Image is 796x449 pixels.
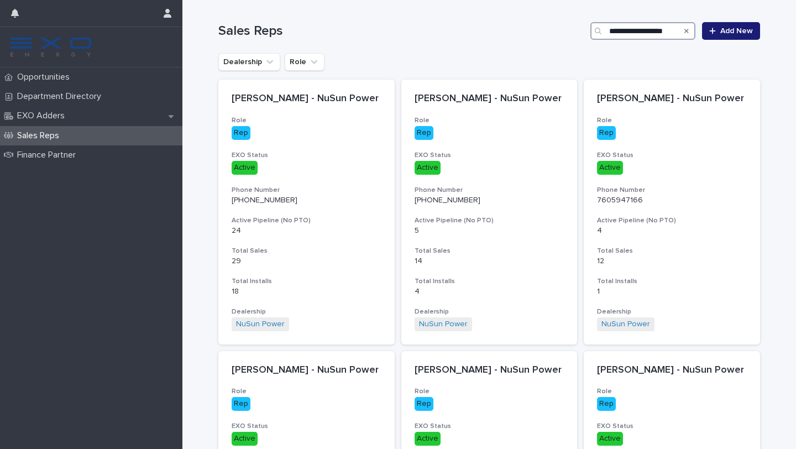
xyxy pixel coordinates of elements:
[232,247,381,255] h3: Total Sales
[218,53,280,71] button: Dealership
[13,111,74,121] p: EXO Adders
[415,226,564,236] p: 5
[232,226,381,236] p: 24
[597,257,747,266] p: 12
[9,36,93,58] img: FKS5r6ZBThi8E5hshIGi
[597,216,747,225] h3: Active Pipeline (No PTO)
[597,422,747,431] h3: EXO Status
[597,277,747,286] h3: Total Installs
[597,151,747,160] h3: EXO Status
[597,364,747,377] p: [PERSON_NAME] - NuSun Power
[601,320,650,329] a: NuSun Power
[597,432,623,446] div: Active
[419,320,468,329] a: NuSun Power
[218,23,586,39] h1: Sales Reps
[415,186,564,195] h3: Phone Number
[597,397,616,411] div: Rep
[232,216,381,225] h3: Active Pipeline (No PTO)
[415,247,564,255] h3: Total Sales
[415,196,480,204] a: [PHONE_NUMBER]
[415,126,433,140] div: Rep
[415,387,564,396] h3: Role
[285,53,324,71] button: Role
[597,161,623,175] div: Active
[401,80,578,344] a: [PERSON_NAME] - NuSun PowerRoleRepEXO StatusActivePhone Number[PHONE_NUMBER]Active Pipeline (No P...
[415,432,441,446] div: Active
[13,91,110,102] p: Department Directory
[597,387,747,396] h3: Role
[597,116,747,125] h3: Role
[702,22,760,40] a: Add New
[232,161,258,175] div: Active
[415,93,564,105] p: [PERSON_NAME] - NuSun Power
[232,287,381,296] p: 18
[13,130,68,141] p: Sales Reps
[232,257,381,266] p: 29
[597,247,747,255] h3: Total Sales
[232,186,381,195] h3: Phone Number
[584,80,760,344] a: [PERSON_NAME] - NuSun PowerRoleRepEXO StatusActivePhone Number7605947166Active Pipeline (No PTO)4...
[232,116,381,125] h3: Role
[597,287,747,296] p: 1
[232,364,381,377] p: [PERSON_NAME] - NuSun Power
[597,307,747,316] h3: Dealership
[232,422,381,431] h3: EXO Status
[415,422,564,431] h3: EXO Status
[232,196,297,204] a: [PHONE_NUMBER]
[415,277,564,286] h3: Total Installs
[590,22,695,40] input: Search
[415,287,564,296] p: 4
[218,80,395,344] a: [PERSON_NAME] - NuSun PowerRoleRepEXO StatusActivePhone Number[PHONE_NUMBER]Active Pipeline (No P...
[415,307,564,316] h3: Dealership
[232,93,381,105] p: [PERSON_NAME] - NuSun Power
[13,72,78,82] p: Opportunities
[13,150,85,160] p: Finance Partner
[720,27,753,35] span: Add New
[232,307,381,316] h3: Dealership
[415,257,564,266] p: 14
[236,320,285,329] a: NuSun Power
[415,397,433,411] div: Rep
[415,216,564,225] h3: Active Pipeline (No PTO)
[415,161,441,175] div: Active
[232,432,258,446] div: Active
[597,126,616,140] div: Rep
[232,126,250,140] div: Rep
[415,151,564,160] h3: EXO Status
[597,93,747,105] p: [PERSON_NAME] - NuSun Power
[415,364,564,377] p: [PERSON_NAME] - NuSun Power
[232,387,381,396] h3: Role
[597,196,643,204] a: 7605947166
[597,226,747,236] p: 4
[232,277,381,286] h3: Total Installs
[232,151,381,160] h3: EXO Status
[415,116,564,125] h3: Role
[597,186,747,195] h3: Phone Number
[232,397,250,411] div: Rep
